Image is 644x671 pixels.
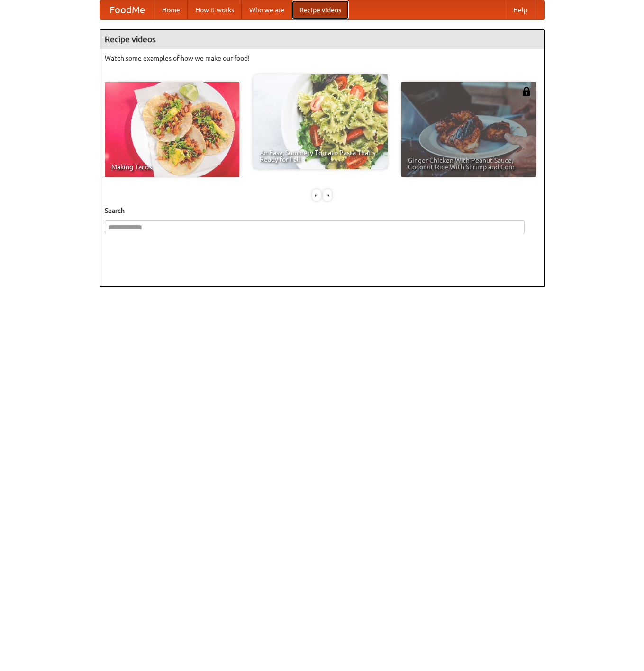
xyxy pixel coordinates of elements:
span: An Easy, Summery Tomato Pasta That's Ready for Fall [260,149,381,163]
div: » [323,189,332,201]
div: « [312,189,321,201]
a: How it works [188,0,242,19]
h5: Search [105,206,540,215]
a: Making Tacos [105,82,239,177]
a: Home [154,0,188,19]
p: Watch some examples of how we make our food! [105,54,540,63]
a: Recipe videos [292,0,349,19]
a: An Easy, Summery Tomato Pasta That's Ready for Fall [253,74,388,169]
span: Making Tacos [111,164,233,170]
a: Help [506,0,535,19]
h4: Recipe videos [100,30,544,49]
a: Who we are [242,0,292,19]
img: 483408.png [522,87,531,96]
a: FoodMe [100,0,154,19]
